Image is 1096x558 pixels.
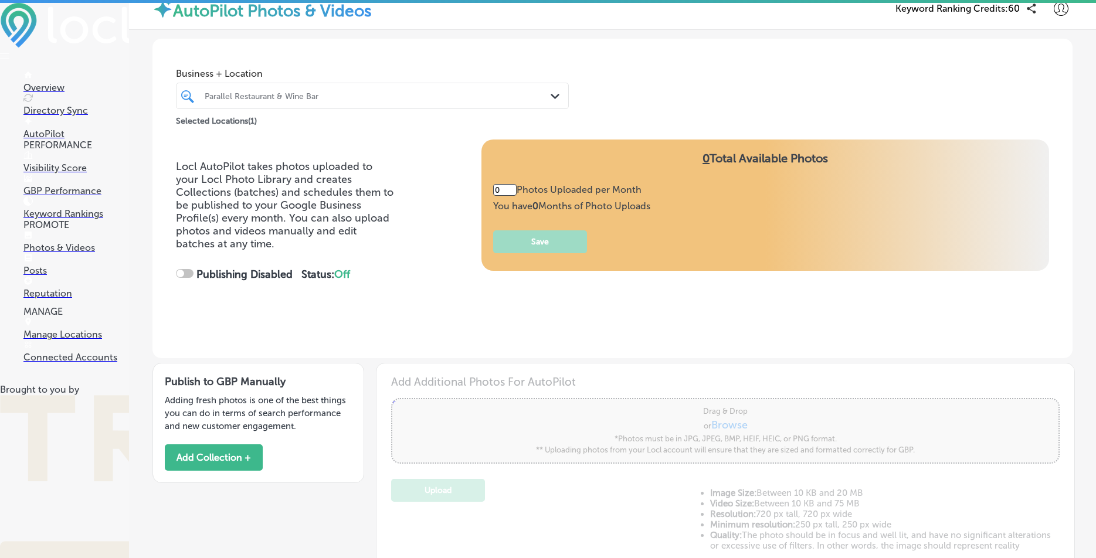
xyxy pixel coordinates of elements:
p: Reputation [23,288,129,299]
a: AutoPilot [23,117,129,139]
div: Parallel Restaurant & Wine Bar [205,91,552,101]
input: 10 [493,184,517,196]
a: Posts [23,254,129,276]
p: Visibility Score [23,162,129,173]
p: Posts [23,265,129,276]
div: Photos Uploaded per Month [493,184,650,196]
span: Off [334,268,350,281]
h4: Total Available Photos [493,151,1037,184]
a: Visibility Score [23,151,129,173]
a: Manage Locations [23,318,129,340]
label: AutoPilot Photos & Videos [173,1,372,21]
a: Connected Accounts [23,341,129,363]
p: Overview [23,82,129,93]
a: Directory Sync [23,94,129,116]
span: You have Months of Photo Uploads [493,200,650,212]
p: Keyword Rankings [23,208,129,219]
a: Photos & Videos [23,231,129,253]
p: Adding fresh photos is one of the best things you can do in terms of search performance and new c... [165,394,352,433]
button: Save [493,230,587,253]
span: Business + Location [176,68,569,79]
h3: Publish to GBP Manually [165,375,352,388]
p: Selected Locations ( 1 ) [176,111,257,126]
strong: Status: [301,268,350,281]
p: MANAGE [23,306,129,317]
p: PERFORMANCE [23,139,129,151]
a: GBP Performance [23,174,129,196]
b: 0 [532,200,538,212]
p: Connected Accounts [23,352,129,363]
a: Overview [23,71,129,93]
p: Locl AutoPilot takes photos uploaded to your Locl Photo Library and creates Collections (batches)... [176,160,394,250]
span: Keyword Ranking Credits: 60 [895,3,1020,14]
p: Directory Sync [23,105,129,116]
p: PROMOTE [23,219,129,230]
p: GBP Performance [23,185,129,196]
a: Keyword Rankings [23,197,129,219]
p: AutoPilot [23,128,129,139]
p: Manage Locations [23,329,129,340]
a: Reputation [23,277,129,299]
strong: Publishing Disabled [196,268,293,281]
span: 0 [703,151,710,165]
button: Add Collection + [165,444,263,471]
p: Photos & Videos [23,242,129,253]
